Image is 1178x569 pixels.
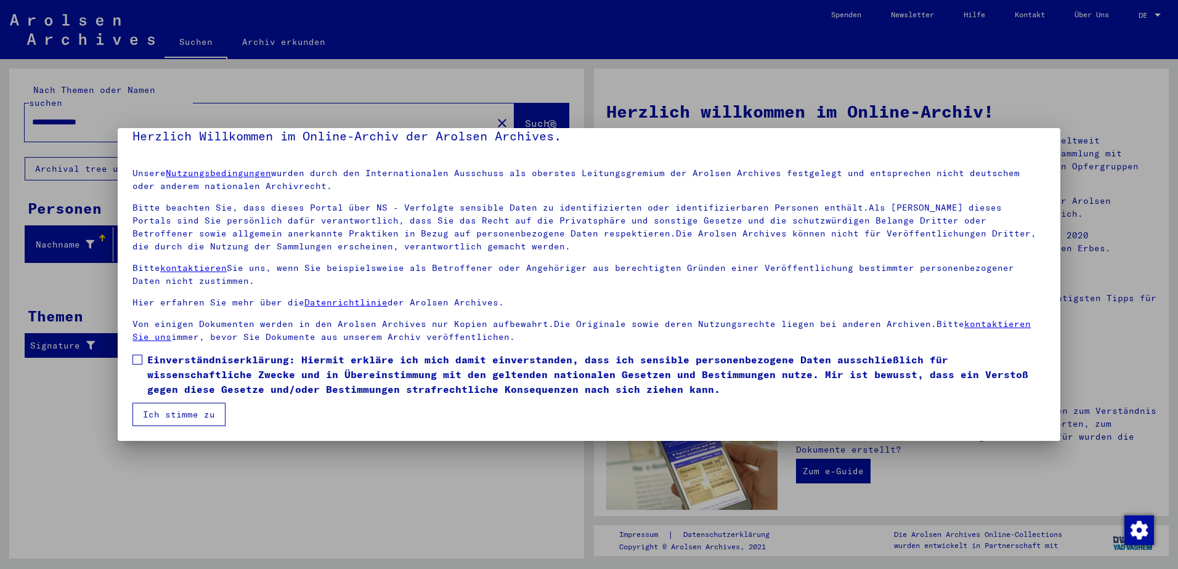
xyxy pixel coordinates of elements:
a: kontaktieren Sie uns [132,318,1031,342]
p: Unsere wurden durch den Internationalen Ausschuss als oberstes Leitungsgremium der Arolsen Archiv... [132,167,1046,193]
p: Bitte beachten Sie, dass dieses Portal über NS - Verfolgte sensible Daten zu identifizierten oder... [132,201,1046,253]
a: Datenrichtlinie [304,297,388,308]
h5: Herzlich Willkommen im Online-Archiv der Arolsen Archives. [132,126,1046,146]
p: Hier erfahren Sie mehr über die der Arolsen Archives. [132,296,1046,309]
span: Einverständniserklärung: Hiermit erkläre ich mich damit einverstanden, dass ich sensible personen... [147,352,1046,397]
button: Ich stimme zu [132,403,225,426]
a: Nutzungsbedingungen [166,167,271,179]
p: Bitte Sie uns, wenn Sie beispielsweise als Betroffener oder Angehöriger aus berechtigten Gründen ... [132,262,1046,288]
a: kontaktieren [160,262,227,273]
p: Von einigen Dokumenten werden in den Arolsen Archives nur Kopien aufbewahrt.Die Originale sowie d... [132,318,1046,344]
img: Zustimmung ändern [1124,515,1154,545]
